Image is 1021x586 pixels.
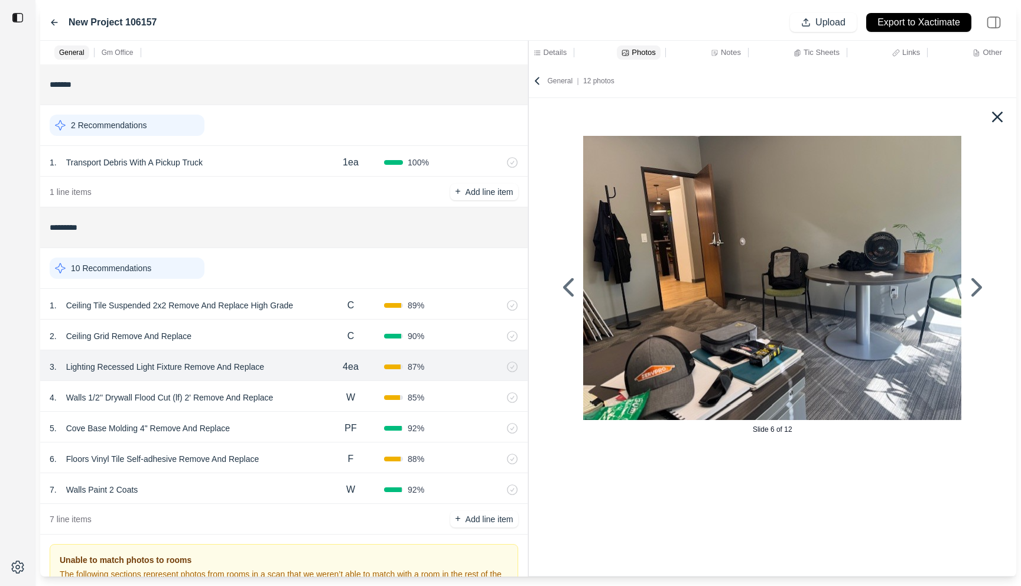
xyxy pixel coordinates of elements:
span: 92 % [408,484,424,496]
p: 6 . [50,453,57,465]
span: 85 % [408,392,424,403]
p: F [348,452,354,466]
p: Walls 1/2'' Drywall Flood Cut (lf) 2' Remove And Replace [61,389,278,406]
p: 7 . [50,484,57,496]
p: 7 line items [50,513,92,525]
p: Transport Debris With A Pickup Truck [61,154,207,171]
div: Slide 6 of 12 [753,425,792,439]
label: New Project 106157 [69,15,157,30]
p: Walls Paint 2 Coats [61,481,143,498]
button: +Add line item [450,511,518,528]
p: Upload [815,16,846,30]
p: Lighting Recessed Light Fixture Remove And Replace [61,359,269,375]
p: Other [983,47,1002,57]
span: | [573,77,583,85]
p: 4ea [343,360,359,374]
button: +Add line item [450,184,518,200]
p: Floors Vinyl Tile Self-adhesive Remove And Replace [61,451,264,467]
span: 92 % [408,422,424,434]
span: 12 photos [583,77,614,85]
p: 2 Recommendations [71,119,147,131]
span: 90 % [408,330,424,342]
p: W [346,390,355,405]
p: Tic Sheets [804,47,840,57]
p: W [346,483,355,497]
p: 1ea [343,155,359,170]
span: 87 % [408,361,424,373]
p: Export to Xactimate [877,16,960,30]
p: C [347,298,355,312]
p: General [548,76,614,86]
p: Links [902,47,920,57]
p: 1 . [50,157,57,168]
img: right-panel.svg [981,9,1007,35]
p: Add line item [466,513,513,525]
p: 1 . [50,299,57,311]
p: Gm Office [102,48,134,57]
span: 89 % [408,299,424,311]
p: 10 Recommendations [71,262,151,274]
p: + [455,512,460,526]
p: Cove Base Molding 4" Remove And Replace [61,420,235,437]
p: 4 . [50,392,57,403]
p: Details [544,47,567,57]
img: Image with Overlay [583,136,961,420]
p: PF [344,421,356,435]
img: toggle sidebar [12,12,24,24]
p: Ceiling Tile Suspended 2x2 Remove And Replace High Grade [61,297,298,314]
p: 1 line items [50,186,92,198]
p: Notes [721,47,741,57]
p: C [347,329,355,343]
p: 5 . [50,422,57,434]
p: Add line item [466,186,513,198]
p: 3 . [50,361,57,373]
button: Upload [790,13,857,32]
p: 2 . [50,330,57,342]
span: 100 % [408,157,429,168]
p: Ceiling Grid Remove And Replace [61,328,196,344]
p: Photos [632,47,655,57]
p: General [59,48,84,57]
p: + [455,185,460,198]
span: 88 % [408,453,424,465]
h3: Unable to match photos to rooms [60,554,508,566]
button: Export to Xactimate [866,13,971,32]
